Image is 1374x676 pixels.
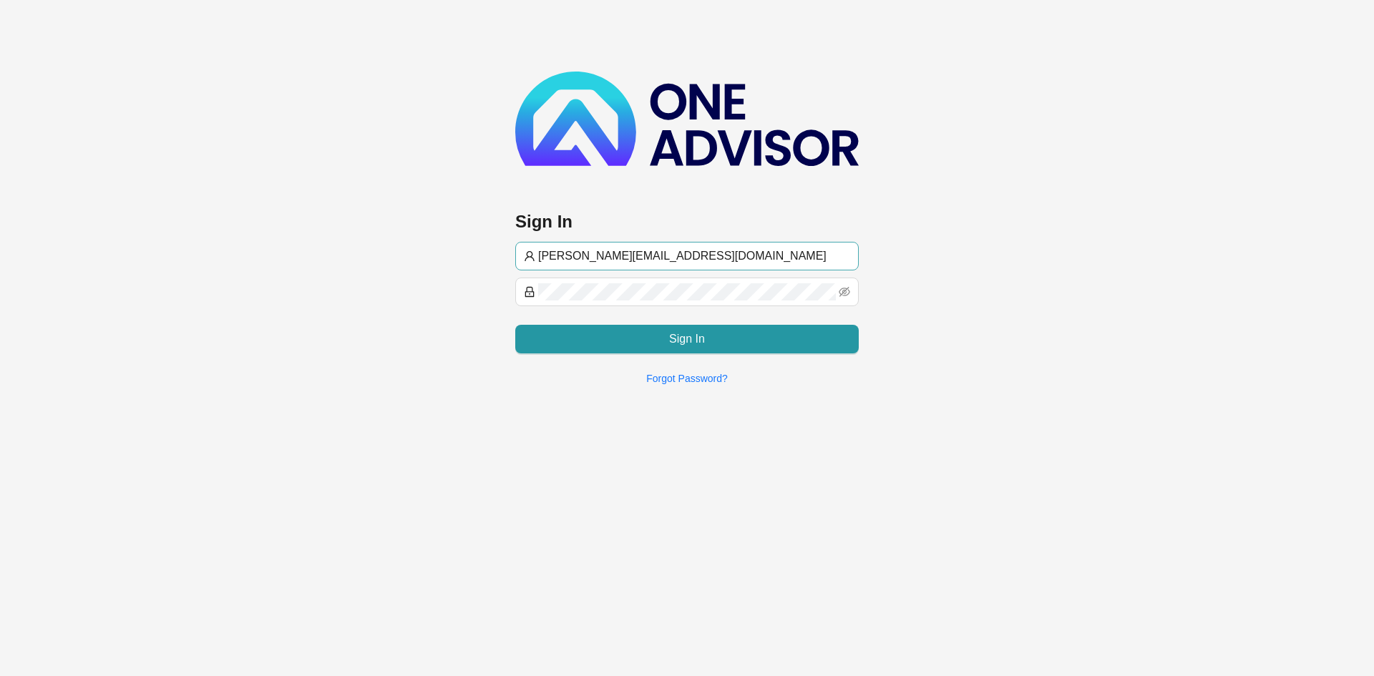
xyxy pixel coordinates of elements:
span: user [524,250,535,262]
span: Sign In [669,330,705,348]
button: Sign In [515,325,859,353]
span: lock [524,286,535,298]
a: Forgot Password? [646,373,728,384]
h3: Sign In [515,210,859,233]
img: b89e593ecd872904241dc73b71df2e41-logo-dark.svg [515,72,859,166]
span: eye-invisible [839,286,850,298]
input: Username [538,248,850,265]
